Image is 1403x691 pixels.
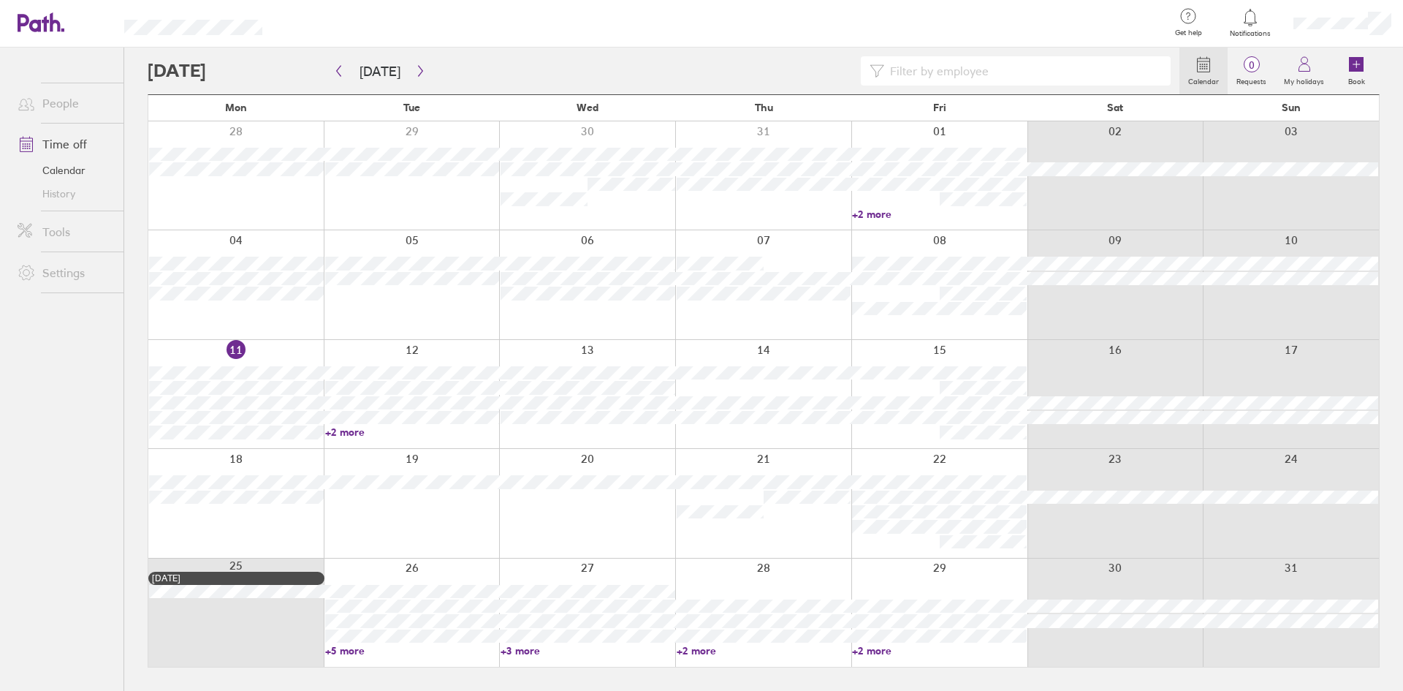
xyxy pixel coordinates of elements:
a: +2 more [852,644,1027,657]
a: +2 more [325,426,500,439]
span: Notifications [1227,29,1274,38]
label: Book [1339,73,1374,86]
span: Sun [1282,102,1301,113]
span: 0 [1228,59,1275,71]
label: Calendar [1179,73,1228,86]
a: Calendar [6,159,123,182]
input: Filter by employee [884,57,1162,85]
a: +2 more [852,208,1027,221]
a: +2 more [677,644,851,657]
a: People [6,88,123,118]
label: My holidays [1275,73,1333,86]
a: 0Requests [1228,48,1275,94]
span: Fri [933,102,946,113]
span: Sat [1107,102,1123,113]
a: +5 more [325,644,500,657]
a: My holidays [1275,48,1333,94]
a: Time off [6,129,123,159]
a: +3 more [501,644,675,657]
span: Tue [403,102,420,113]
span: Get help [1165,29,1212,37]
span: Thu [755,102,773,113]
a: Notifications [1227,7,1274,38]
span: Wed [577,102,598,113]
label: Requests [1228,73,1275,86]
a: Settings [6,258,123,287]
span: Mon [225,102,247,113]
button: [DATE] [348,59,412,83]
a: Book [1333,48,1380,94]
div: [DATE] [152,573,321,584]
a: Calendar [1179,48,1228,94]
a: Tools [6,217,123,246]
a: History [6,182,123,205]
